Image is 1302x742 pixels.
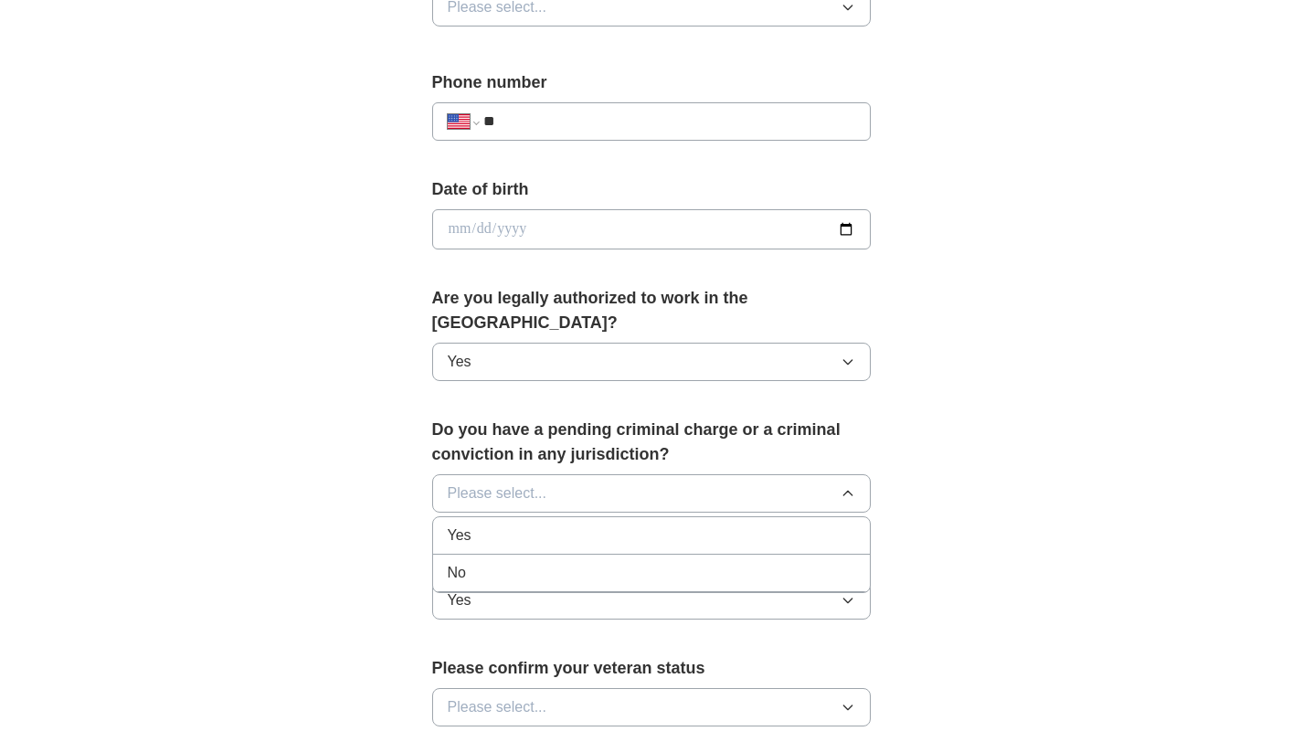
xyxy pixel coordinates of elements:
span: Please select... [448,482,547,504]
button: Please select... [432,474,871,513]
button: Yes [432,581,871,620]
span: No [448,562,466,584]
span: Yes [448,351,471,373]
span: Yes [448,589,471,611]
span: Please select... [448,696,547,718]
label: Do you have a pending criminal charge or a criminal conviction in any jurisdiction? [432,418,871,467]
label: Date of birth [432,177,871,202]
label: Are you legally authorized to work in the [GEOGRAPHIC_DATA]? [432,286,871,335]
label: Phone number [432,70,871,95]
button: Please select... [432,688,871,726]
label: Please confirm your veteran status [432,656,871,681]
span: Yes [448,525,471,546]
button: Yes [432,343,871,381]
